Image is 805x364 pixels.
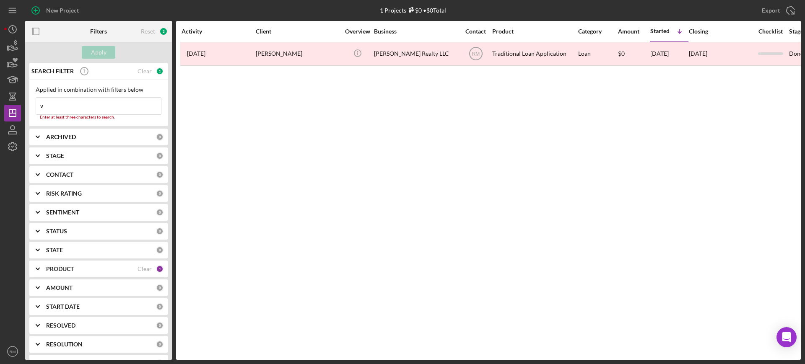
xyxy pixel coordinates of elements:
[138,266,152,272] div: Clear
[159,27,168,36] div: 2
[46,303,80,310] b: START DATE
[25,2,87,19] button: New Project
[578,43,617,65] div: Loan
[374,28,458,35] div: Business
[156,133,164,141] div: 0
[406,7,422,14] div: $0
[492,28,576,35] div: Product
[342,28,373,35] div: Overview
[36,86,161,93] div: Applied in combination with filters below
[10,349,16,354] text: RM
[472,51,480,57] text: RM
[46,322,75,329] b: RESOLVED
[618,43,649,65] div: $0
[156,341,164,348] div: 0
[4,343,21,360] button: RM
[156,209,164,216] div: 0
[650,43,688,65] div: [DATE]
[156,190,164,197] div: 0
[618,28,649,35] div: Amount
[182,28,255,35] div: Activity
[46,2,79,19] div: New Project
[762,2,780,19] div: Export
[380,7,446,14] div: 1 Projects • $0 Total
[578,28,617,35] div: Category
[156,303,164,310] div: 0
[256,43,340,65] div: [PERSON_NAME]
[46,266,74,272] b: PRODUCT
[753,2,801,19] button: Export
[256,28,340,35] div: Client
[156,152,164,160] div: 0
[156,67,164,75] div: 1
[156,322,164,329] div: 0
[492,43,576,65] div: Traditional Loan Application
[753,28,788,35] div: Checklist
[46,190,82,197] b: RISK RATING
[46,152,64,159] b: STAGE
[156,284,164,292] div: 0
[46,134,76,140] b: ARCHIVED
[138,68,152,75] div: Clear
[90,28,107,35] b: Filters
[460,28,491,35] div: Contact
[156,246,164,254] div: 0
[46,247,63,253] b: STATE
[689,28,752,35] div: Closing
[156,227,164,235] div: 0
[650,28,670,34] div: Started
[776,327,797,347] div: Open Intercom Messenger
[46,171,73,178] b: CONTACT
[31,68,74,75] b: SEARCH FILTER
[374,43,458,65] div: [PERSON_NAME] Realty LLC
[46,284,73,291] b: AMOUNT
[91,46,106,59] div: Apply
[156,171,164,178] div: 0
[156,265,164,273] div: 1
[187,50,205,57] time: 2025-05-12 23:00
[82,46,115,59] button: Apply
[36,115,161,120] div: Enter at least three characters to search.
[141,28,155,35] div: Reset
[46,209,79,216] b: SENTIMENT
[46,228,67,235] b: STATUS
[46,341,83,348] b: RESOLUTION
[689,50,707,57] time: [DATE]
